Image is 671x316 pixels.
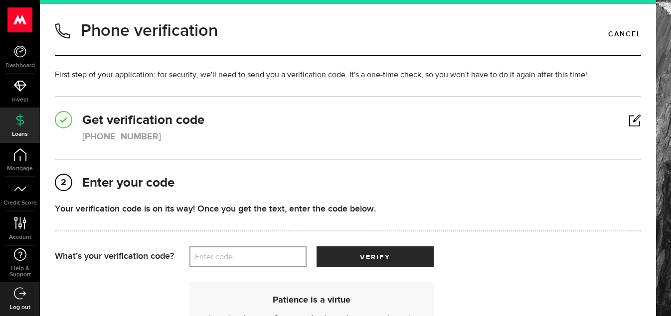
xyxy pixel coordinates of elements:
[202,295,421,306] h6: Patience is a virtue
[8,4,38,34] button: Open LiveChat chat widget
[317,246,434,267] button: verify
[189,247,307,267] label: Enter code
[55,202,641,215] div: Your verification code is on its way! Once you get the text, enter the code below.
[82,130,161,144] div: [PHONE_NUMBER]
[55,112,641,129] h2: Get verification code
[55,69,641,81] p: First step of your application: for security, we'll need to send you a verification code. It's a ...
[55,246,189,267] div: What’s your verification code?
[81,18,218,44] h1: Phone verification
[360,254,390,261] span: verify
[56,175,71,191] span: 2
[55,175,641,192] h2: Enter your code
[608,26,641,43] a: Cancel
